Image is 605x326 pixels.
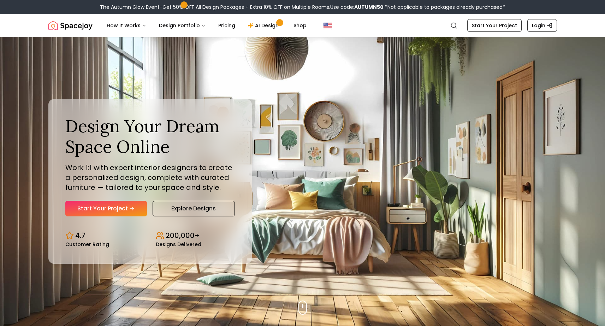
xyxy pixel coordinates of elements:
div: Design stats [65,225,235,247]
p: 200,000+ [166,231,200,240]
div: The Autumn Glow Event-Get 50% OFF All Design Packages + Extra 10% OFF on Multiple Rooms. [100,4,505,11]
b: AUTUMN50 [354,4,384,11]
a: Pricing [213,18,241,33]
span: *Not applicable to packages already purchased* [384,4,505,11]
small: Customer Rating [65,242,109,247]
a: Spacejoy [48,18,93,33]
small: Designs Delivered [156,242,201,247]
h1: Design Your Dream Space Online [65,116,235,157]
p: 4.7 [75,231,85,240]
button: Design Portfolio [153,18,211,33]
img: United States [324,21,332,30]
a: Start Your Project [467,19,522,32]
img: Spacejoy Logo [48,18,93,33]
a: Start Your Project [65,201,147,216]
span: Use code: [330,4,384,11]
button: How It Works [101,18,152,33]
nav: Main [101,18,312,33]
nav: Global [48,14,557,37]
a: AI Design [242,18,286,33]
a: Login [527,19,557,32]
p: Work 1:1 with expert interior designers to create a personalized design, complete with curated fu... [65,163,235,192]
a: Explore Designs [153,201,235,216]
a: Shop [288,18,312,33]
